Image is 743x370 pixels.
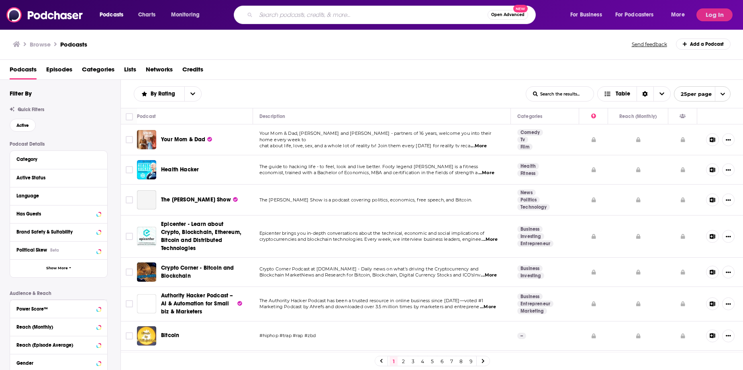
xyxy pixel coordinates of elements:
[457,356,465,366] a: 8
[10,141,108,147] p: Podcast Details
[674,88,712,100] span: 25 per page
[570,9,602,20] span: For Business
[481,272,497,279] span: ...More
[447,356,455,366] a: 7
[597,86,671,102] h2: Choose View
[517,163,539,169] a: Health
[676,39,731,50] a: Add a Podcast
[126,136,133,143] span: Toggle select row
[488,10,528,20] button: Open AdvancedNew
[10,259,107,277] button: Show More
[16,321,101,331] button: Reach (Monthly)
[161,331,179,340] a: Bitcoin
[390,356,398,366] a: 1
[418,356,427,366] a: 4
[30,41,51,48] h3: Browse
[16,123,29,128] span: Active
[513,5,528,12] span: New
[161,196,231,203] span: The [PERSON_NAME] Show
[133,8,160,21] a: Charts
[491,13,525,17] span: Open Advanced
[50,248,59,253] div: Beta
[184,87,201,101] button: open menu
[467,356,475,366] a: 9
[517,265,543,272] a: Business
[16,229,94,235] div: Brand Safety & Suitability
[126,268,133,276] span: Toggle select row
[137,160,156,179] a: Health Hacker
[517,129,543,136] a: Comedy
[171,9,200,20] span: Monitoring
[6,7,84,22] img: Podchaser - Follow, Share and Rate Podcasts
[615,9,654,20] span: For Podcasters
[16,358,101,368] button: Gender
[161,292,242,316] a: Authority Hacker Podcast – AI & Automation for Small biz & Marketers
[16,324,94,330] div: Reach (Monthly)
[259,197,472,203] span: The [PERSON_NAME] Show is a podcast covering politics, economics, free speech, and Bitcoin.
[161,332,179,339] span: Bitcoin
[16,303,101,313] button: Power Score™
[134,86,202,102] h2: Choose List sort
[241,6,543,24] div: Search podcasts, credits, & more...
[438,356,446,366] a: 6
[722,297,735,310] button: Show More Button
[637,87,653,101] div: Sort Direction
[16,193,96,199] div: Language
[259,304,480,309] span: Marketing Podcast by Ahrefs and downloaded over 3.5 million times by marketers and entreprene
[138,9,155,20] span: Charts
[161,136,205,143] span: Your Mom & Dad
[46,266,68,270] span: Show More
[126,332,133,340] span: Toggle select row
[591,112,596,121] div: Power Score
[16,157,96,162] div: Category
[517,272,544,279] a: Investing
[82,63,114,79] span: Categories
[137,326,156,346] a: Bitcoin
[161,292,233,315] span: Authority Hacker Podcast – AI & Automation for Small biz & Marketers
[161,166,199,173] span: Health Hacker
[565,8,612,21] button: open menu
[16,154,101,164] button: Category
[517,204,550,210] a: Technology
[256,8,488,21] input: Search podcasts, credits, & more...
[16,245,101,255] button: Political SkewBeta
[146,63,173,79] a: Networks
[161,264,242,280] a: Crypto Corner - Bitcoin and Blockchain
[259,170,478,175] span: economist, trained with a Bachelor of Economics, MBA and certification in the fields of strength a
[100,9,123,20] span: Podcasts
[616,91,630,97] span: Table
[16,342,94,348] div: Reach (Episode Average)
[722,193,735,206] button: Show More Button
[517,226,543,232] a: Business
[137,190,156,209] a: The Peter McCormack Show
[16,360,94,366] div: Gender
[517,197,540,203] a: Politics
[161,264,234,279] span: Crypto Corner - Bitcoin and Blockchain
[18,107,44,112] span: Quick Filters
[482,236,498,243] span: ...More
[137,262,156,282] img: Crypto Corner - Bitcoin and Blockchain
[480,304,496,310] span: ...More
[722,163,735,176] button: Show More Button
[259,143,470,148] span: chat about life, love, sex, and a whole lot of reality tv! Join them every [DATE] for reality tv ...
[137,227,156,246] img: Epicenter - Learn about Crypto, Blockchain, Ethereum, Bitcoin and Distributed Technologies
[10,291,108,296] p: Audience & Reach
[161,166,199,174] a: Health Hacker
[16,209,101,219] button: Has Guests
[46,63,72,79] span: Episodes
[665,8,695,21] button: open menu
[126,300,133,307] span: Toggle select row
[165,8,210,21] button: open menu
[16,173,101,183] button: Active Status
[671,9,685,20] span: More
[517,240,553,247] a: Entrepreneur
[182,63,203,79] a: Credits
[517,233,544,240] a: Investing
[124,63,136,79] a: Lists
[137,294,156,313] a: Authority Hacker Podcast – AI & Automation for Small biz & Marketers
[517,144,533,150] a: Film
[517,136,528,143] a: Tv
